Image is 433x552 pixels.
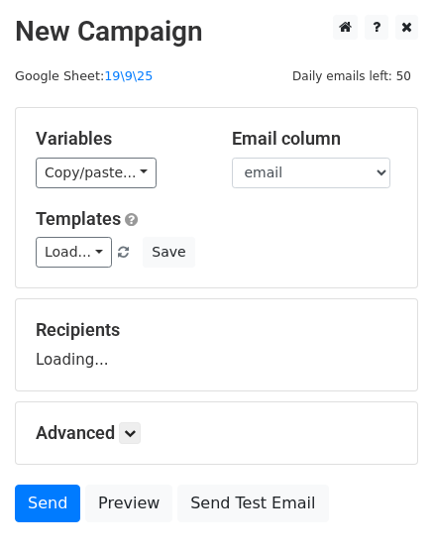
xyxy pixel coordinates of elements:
[104,68,153,83] a: 19\9\25
[36,237,112,268] a: Load...
[15,68,153,83] small: Google Sheet:
[143,237,194,268] button: Save
[36,319,397,371] div: Loading...
[285,65,418,87] span: Daily emails left: 50
[36,422,397,444] h5: Advanced
[85,485,172,522] a: Preview
[15,485,80,522] a: Send
[36,208,121,229] a: Templates
[285,68,418,83] a: Daily emails left: 50
[36,128,202,150] h5: Variables
[36,158,157,188] a: Copy/paste...
[36,319,397,341] h5: Recipients
[15,15,418,49] h2: New Campaign
[177,485,328,522] a: Send Test Email
[232,128,398,150] h5: Email column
